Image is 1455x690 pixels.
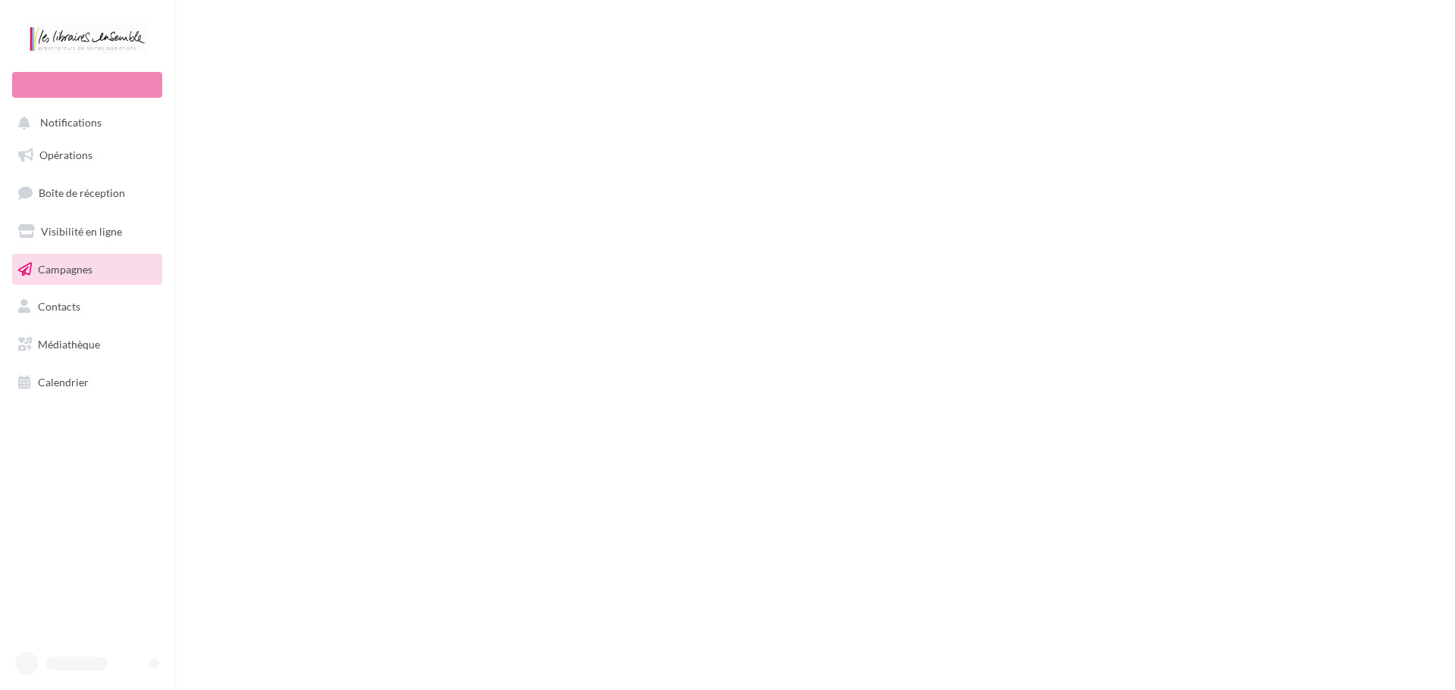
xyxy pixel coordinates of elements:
[9,329,165,361] a: Médiathèque
[9,291,165,323] a: Contacts
[38,376,89,389] span: Calendrier
[9,367,165,398] a: Calendrier
[9,254,165,286] a: Campagnes
[39,186,125,199] span: Boîte de réception
[9,139,165,171] a: Opérations
[38,338,100,351] span: Médiathèque
[38,300,80,313] span: Contacts
[40,117,102,130] span: Notifications
[41,225,122,238] span: Visibilité en ligne
[9,216,165,248] a: Visibilité en ligne
[12,72,162,98] div: Nouvelle campagne
[39,148,92,161] span: Opérations
[38,262,92,275] span: Campagnes
[9,176,165,209] a: Boîte de réception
